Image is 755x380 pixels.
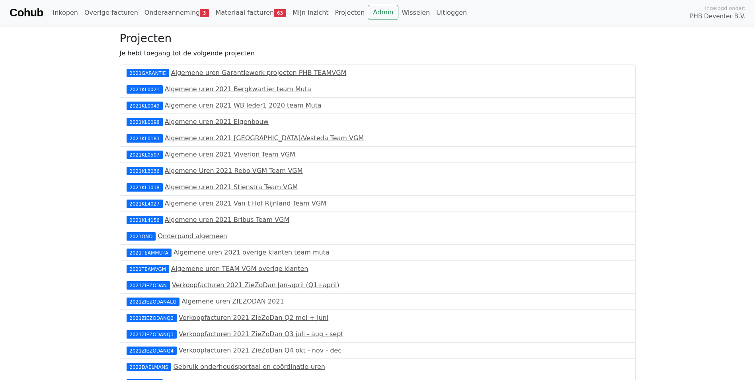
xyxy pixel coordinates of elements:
a: Algemene uren 2021 Bribus Team VGM [165,216,289,223]
a: Verkoopfacturen 2021 ZieZoDan Q2 mei + juni [179,314,328,321]
div: 2021ZIEZODANQ3 [127,330,177,338]
span: 63 [274,9,286,17]
div: 2021OND [127,232,156,240]
a: Algemene uren 2021 Stienstra Team VGM [165,183,298,191]
div: 2021KL4027 [127,200,163,208]
div: 2022DAELMANS [127,363,172,371]
div: 2021KL0049 [127,102,163,110]
a: Onderaanneming3 [141,5,213,21]
a: Verkoopfacturen 2021 ZieZoDan Q4 okt - nov - dec [179,347,341,354]
div: 2021TEAMVGM [127,265,169,273]
div: 2021KL0098 [127,118,163,126]
div: 2021ZIEZODANALG [127,298,180,306]
div: 2021GARANTIE [127,69,169,77]
a: Inkopen [49,5,81,21]
a: Verkoopfacturen 2021 ZieZoDan Jan-april (Q1+april) [172,281,339,289]
span: PHB Deventer B.V. [690,12,745,21]
a: Admin [368,5,398,20]
div: 2021KL3036 [127,167,163,175]
div: 2021KL0183 [127,134,163,142]
a: Gebruik onderhoudsportaal en coördinatie-uren [173,363,325,370]
a: Algemene uren TEAM VGM overige klanten [171,265,308,272]
a: Algemene uren Garantiewerk projecten PHB TEAMVGM [171,69,347,76]
a: Onderpand algemeen [158,232,227,240]
a: Algemene Uren 2021 Rebo VGM Team VGM [165,167,303,174]
a: Algemene uren 2021 Viverion Team VGM [165,151,295,158]
a: Mijn inzicht [289,5,332,21]
a: Algemene uren 2021 Bergkwartier team Muta [165,85,311,93]
a: Algemene uren 2021 Van t Hof Rijnland Team VGM [165,200,326,207]
div: 2021ZIEZODANQ4 [127,347,177,355]
div: 2021ZIEZODAN [127,281,170,289]
span: 3 [200,9,209,17]
a: Algemene uren 2021 Eigenbouw [165,118,269,125]
a: Uitloggen [433,5,470,21]
div: 2021ZIEZODANQ2 [127,314,177,322]
a: Projecten [332,5,368,21]
a: Wisselen [398,5,433,21]
a: Algemene uren 2021 WB Ieder1 2020 team Muta [165,102,322,109]
a: Cohub [10,3,43,22]
div: 2021KL3038 [127,183,163,191]
div: 2021KL0507 [127,151,163,159]
div: 2021KL0021 [127,85,163,93]
a: Materiaal facturen63 [212,5,289,21]
span: Ingelogd onder: [705,4,745,12]
a: Verkoopfacturen 2021 ZieZoDan Q3 juli - aug - sept [179,330,343,338]
a: Algemene uren 2021 overige klanten team muta [174,249,330,256]
a: Algemene uren 2021 [GEOGRAPHIC_DATA]/Vesteda Team VGM [165,134,364,142]
div: 2021TEAMMUTA [127,249,172,257]
div: 2021KL4156 [127,216,163,224]
p: Je hebt toegang tot de volgende projecten [120,49,636,58]
a: Overige facturen [81,5,141,21]
a: Algemene uren ZIEZODAN 2021 [181,298,284,305]
h3: Projecten [120,32,636,45]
